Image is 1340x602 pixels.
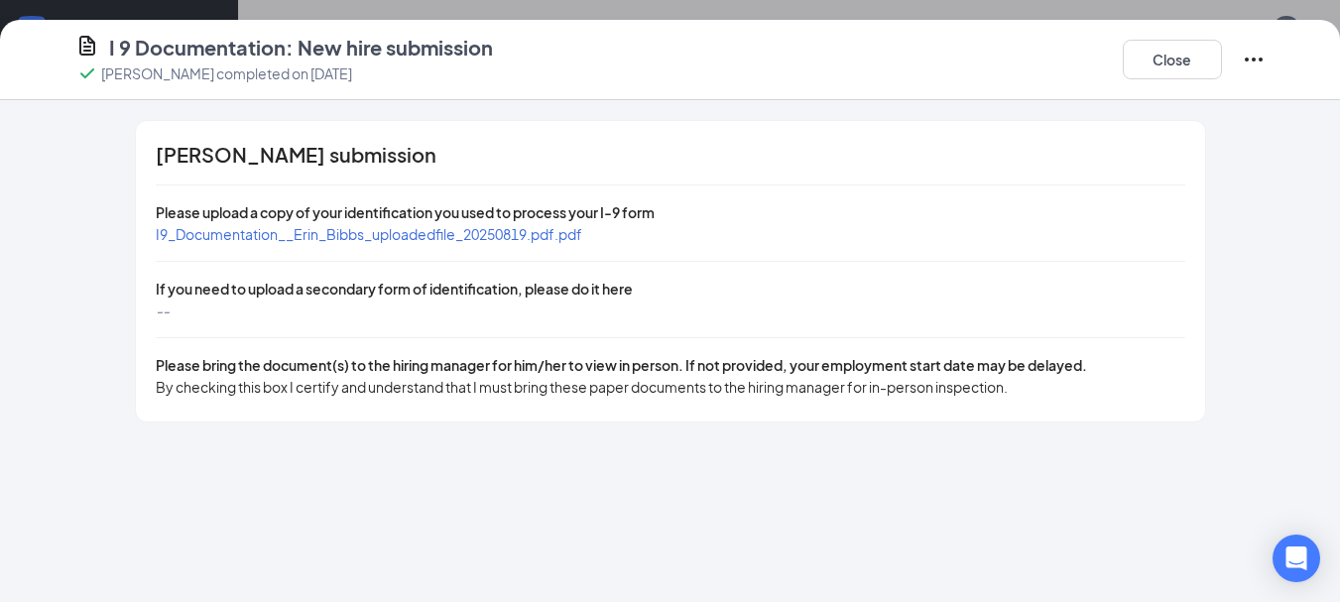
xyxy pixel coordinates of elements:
[156,280,633,298] span: If you need to upload a secondary form of identification, please do it here
[1123,40,1222,79] button: Close
[1273,535,1320,582] div: Open Intercom Messenger
[156,378,1008,396] span: By checking this box I certify and understand that I must bring these paper documents to the hiri...
[156,356,1087,374] span: Please bring the document(s) to the hiring manager for him/her to view in person. If not provided...
[156,301,170,319] span: --
[101,63,352,83] p: [PERSON_NAME] completed on [DATE]
[156,225,582,243] a: I9_Documentation__Erin_Bibbs_uploadedfile_20250819.pdf.pdf
[1242,48,1266,71] svg: Ellipses
[75,34,99,58] svg: CustomFormIcon
[109,34,493,61] h4: I 9 Documentation: New hire submission
[156,203,655,221] span: Please upload a copy of your identification you used to process your I-9 form
[75,61,99,85] svg: Checkmark
[156,145,436,165] span: [PERSON_NAME] submission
